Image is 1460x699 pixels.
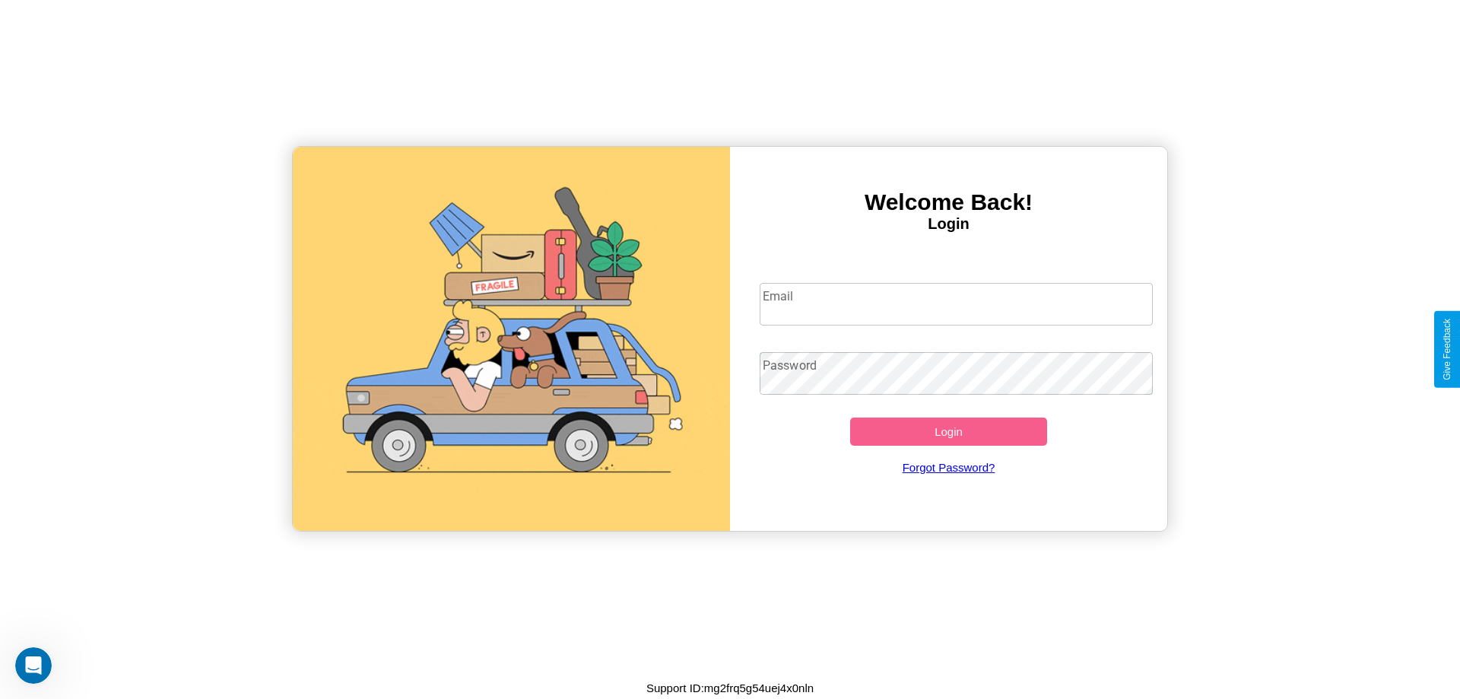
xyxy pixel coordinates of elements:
[730,215,1167,233] h4: Login
[646,678,814,698] p: Support ID: mg2frq5g54uej4x0nln
[15,647,52,684] iframe: Intercom live chat
[1442,319,1452,380] div: Give Feedback
[730,189,1167,215] h3: Welcome Back!
[752,446,1146,489] a: Forgot Password?
[850,418,1047,446] button: Login
[293,147,730,531] img: gif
